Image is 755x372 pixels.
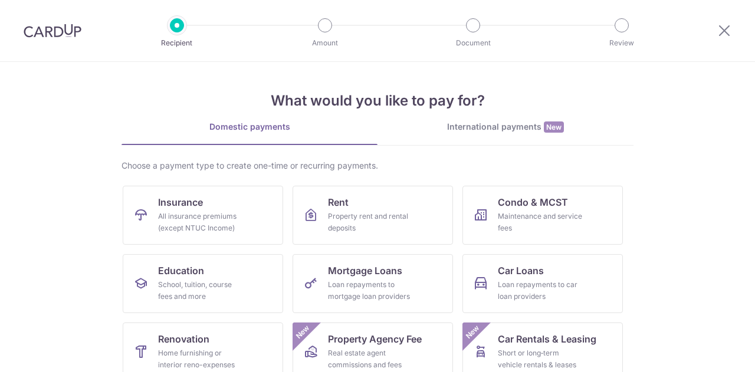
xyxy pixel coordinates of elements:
[133,37,221,49] p: Recipient
[498,195,568,209] span: Condo & MCST
[158,195,203,209] span: Insurance
[158,279,243,302] div: School, tuition, course fees and more
[281,37,369,49] p: Amount
[328,332,422,346] span: Property Agency Fee
[328,264,402,278] span: Mortgage Loans
[328,347,413,371] div: Real estate agent commissions and fees
[463,322,482,342] span: New
[462,186,623,245] a: Condo & MCSTMaintenance and service fees
[122,160,633,172] div: Choose a payment type to create one-time or recurring payments.
[158,347,243,371] div: Home furnishing or interior reno-expenses
[498,332,596,346] span: Car Rentals & Leasing
[293,186,453,245] a: RentProperty rent and rental deposits
[544,121,564,133] span: New
[158,210,243,234] div: All insurance premiums (except NTUC Income)
[328,210,413,234] div: Property rent and rental deposits
[293,254,453,313] a: Mortgage LoansLoan repayments to mortgage loan providers
[123,254,283,313] a: EducationSchool, tuition, course fees and more
[328,195,349,209] span: Rent
[429,37,517,49] p: Document
[498,264,544,278] span: Car Loans
[122,121,377,133] div: Domestic payments
[498,210,583,234] div: Maintenance and service fees
[123,186,283,245] a: InsuranceAll insurance premiums (except NTUC Income)
[158,264,204,278] span: Education
[679,337,743,366] iframe: Opens a widget where you can find more information
[24,24,81,38] img: CardUp
[498,347,583,371] div: Short or long‑term vehicle rentals & leases
[462,254,623,313] a: Car LoansLoan repayments to car loan providers
[158,332,209,346] span: Renovation
[498,279,583,302] div: Loan repayments to car loan providers
[328,279,413,302] div: Loan repayments to mortgage loan providers
[377,121,633,133] div: International payments
[578,37,665,49] p: Review
[293,322,313,342] span: New
[122,90,633,111] h4: What would you like to pay for?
